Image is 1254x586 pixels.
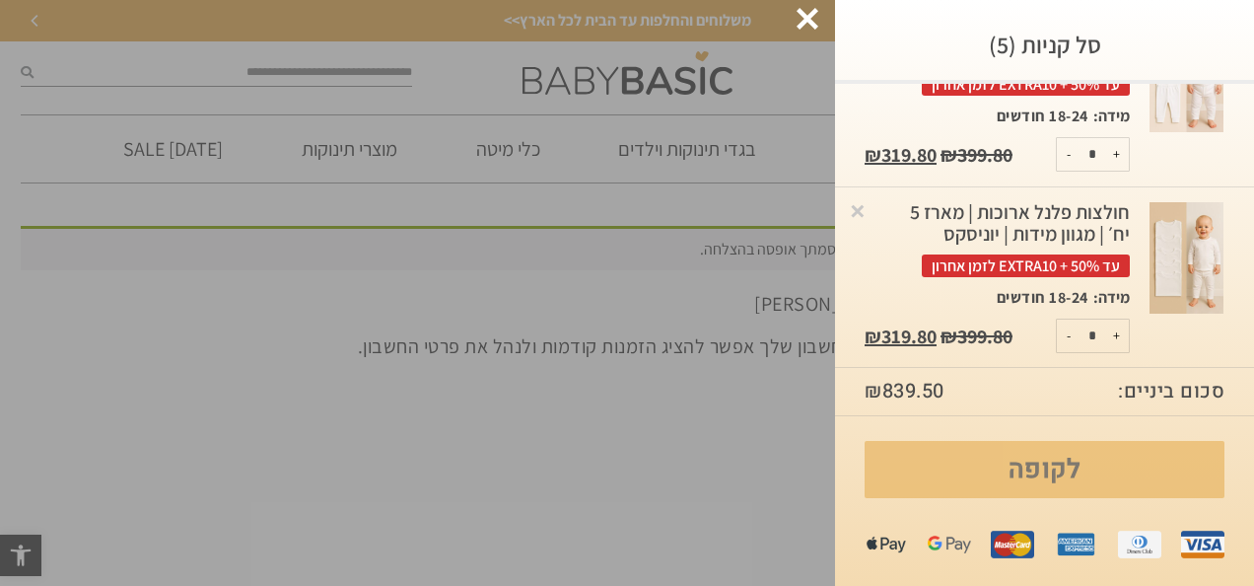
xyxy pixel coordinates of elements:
input: כמות המוצר [1073,320,1112,352]
img: visa.png [1181,523,1224,566]
span: ₪ [865,377,882,405]
img: apple%20pay.png [865,523,908,566]
input: כמות המוצר [1073,138,1112,171]
img: gpay.png [928,523,971,566]
bdi: 319.80 [865,324,937,349]
td: Have questions? We're here to help! [18,31,141,159]
img: amex.png [1054,523,1097,566]
dt: מידה: [1088,287,1130,309]
dt: מידה: [1088,106,1130,127]
h3: סל קניות (5) [865,30,1224,60]
img: mastercard.png [991,523,1034,566]
bdi: 399.80 [940,142,1012,168]
p: 18-24 חודשים [997,287,1088,309]
bdi: 399.80 [940,324,1012,349]
button: + [1104,138,1129,171]
a: Remove this item [848,200,868,220]
div: zendesk chat [32,11,225,31]
button: + [1104,320,1129,352]
button: - [1057,138,1081,171]
a: לקופה [865,441,1224,498]
span: ₪ [940,142,957,168]
span: ₪ [865,324,881,349]
button: - [1057,320,1081,352]
img: diners.png [1118,523,1161,566]
button: zendesk chatHave questions? We're here to help! [8,8,249,166]
bdi: 319.80 [865,142,937,168]
p: 18-24 חודשים [997,106,1088,127]
span: ₪ [865,142,881,168]
span: עד 50% + EXTRA10 לזמן אחרון [922,255,1130,277]
a: חולצות פלנל ארוכות | מארז 5 יח׳ | מגוון מידות | יוניסקסעד 50% + EXTRA10 לזמן אחרון [865,202,1130,287]
span: ₪ [940,324,957,349]
bdi: 839.50 [865,377,944,405]
span: עד 50% + EXTRA10 לזמן אחרון [922,73,1130,96]
strong: סכום ביניים: [1118,378,1224,405]
div: חולצות פלנל ארוכות | מארז 5 יח׳ | מגוון מידות | יוניסקס [865,202,1130,277]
